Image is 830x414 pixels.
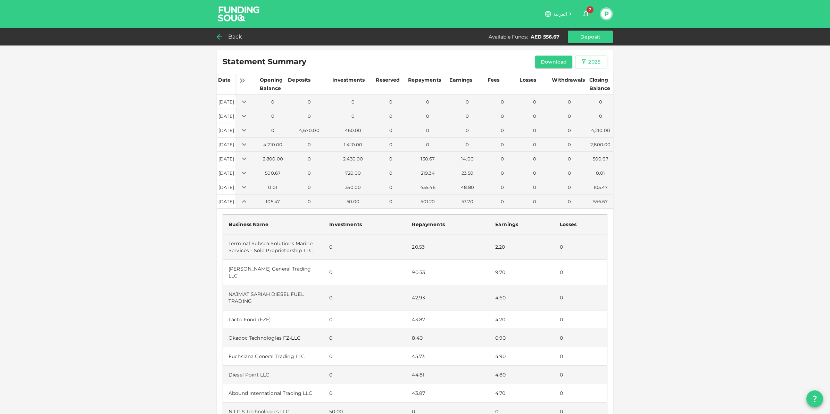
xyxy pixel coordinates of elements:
div: Losses [520,76,537,84]
button: Expand [239,154,249,164]
div: 53.70 [450,198,485,205]
td: 0 [554,310,607,329]
td: 4.70 [490,310,554,329]
div: 0 [520,99,549,105]
td: 45.73 [406,347,490,366]
div: 0 [520,184,549,191]
button: 2025 [575,56,607,68]
div: Date [218,76,232,84]
span: Expand [239,155,249,161]
div: 0 [260,113,285,119]
span: Statement Summary [223,57,306,67]
button: Download [535,56,573,68]
td: 0 [324,329,406,347]
td: [DATE] [217,138,236,152]
th: Repayments [406,214,490,234]
div: 2,430.00 [333,156,373,162]
button: Expand [239,197,249,206]
div: 4,670.00 [288,127,330,134]
div: 0 [333,99,373,105]
td: [DATE] [217,109,236,123]
div: 455.46 [408,184,447,191]
td: NAJMAT SARIAH DIESEL FUEL TRADING [223,285,324,310]
th: Business Name [223,214,324,234]
th: Earnings [490,214,554,234]
div: Withdrawals [552,76,585,84]
div: 0 [450,141,485,148]
td: [DATE] [217,166,236,180]
td: 4.80 [490,366,554,384]
div: 0 [488,156,517,162]
div: 0 [488,113,517,119]
th: Losses [554,214,607,234]
td: 9.70 [490,259,554,285]
span: Expand [239,169,249,175]
div: 720.00 [333,170,373,176]
div: 0 [408,141,447,148]
div: 0 [520,113,549,119]
span: Collapse [239,198,249,204]
div: 0 [450,99,485,105]
td: 0 [554,347,607,366]
span: Expand [239,113,249,118]
td: 4.90 [490,347,554,366]
div: AED 556.67 [531,33,559,40]
div: 350.00 [333,184,373,191]
div: 0 [376,99,406,105]
div: 0 [408,113,447,119]
div: 0 [552,170,587,176]
div: Closing Balance [589,76,612,92]
div: 105.47 [260,198,285,205]
button: Expand [239,140,249,149]
div: 0 [376,113,406,119]
td: 0 [324,234,406,259]
div: 0 [552,127,587,134]
td: Lacto Food (FZE) [223,310,324,329]
div: 0 [590,113,612,119]
div: 0 [376,198,406,205]
td: [DATE] [217,194,236,209]
span: Expand all [238,77,247,83]
td: 0 [554,366,607,384]
div: 500.67 [590,156,612,162]
div: Earnings [449,76,472,84]
div: 0 [488,198,517,205]
div: 0 [520,127,549,134]
td: Diesel Point LLC [223,366,324,384]
div: 0 [376,156,406,162]
div: 500.67 [260,170,285,176]
span: Expand [239,98,249,104]
td: Fuchsiana General Trading LLC [223,347,324,366]
div: 105.47 [590,184,612,191]
div: 0 [552,113,587,119]
td: [DATE] [217,95,236,109]
div: Investments [332,76,365,84]
td: 0 [554,259,607,285]
div: 0 [288,99,330,105]
button: Expand [239,97,249,107]
span: 2 [587,6,594,13]
div: 2,800.00 [260,156,285,162]
button: Expand [239,111,249,121]
div: 0 [552,99,587,105]
td: 0 [324,366,406,384]
td: 0 [324,285,406,310]
button: Expand [239,125,249,135]
div: 14.00 [450,156,485,162]
td: 8.40 [406,329,490,347]
div: 0 [590,99,612,105]
div: 0 [552,141,587,148]
td: 4.70 [490,384,554,403]
div: 0 [408,99,447,105]
td: 0 [554,384,607,403]
td: 43.87 [406,310,490,329]
button: Expand [239,168,249,178]
div: 48.80 [450,184,485,191]
div: Opening Balance [260,76,286,92]
td: 0.90 [490,329,554,347]
div: 2025 [588,58,600,66]
button: Expand all [238,76,247,85]
td: 44.81 [406,366,490,384]
th: Investments [324,214,406,234]
div: 556.67 [590,198,612,205]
